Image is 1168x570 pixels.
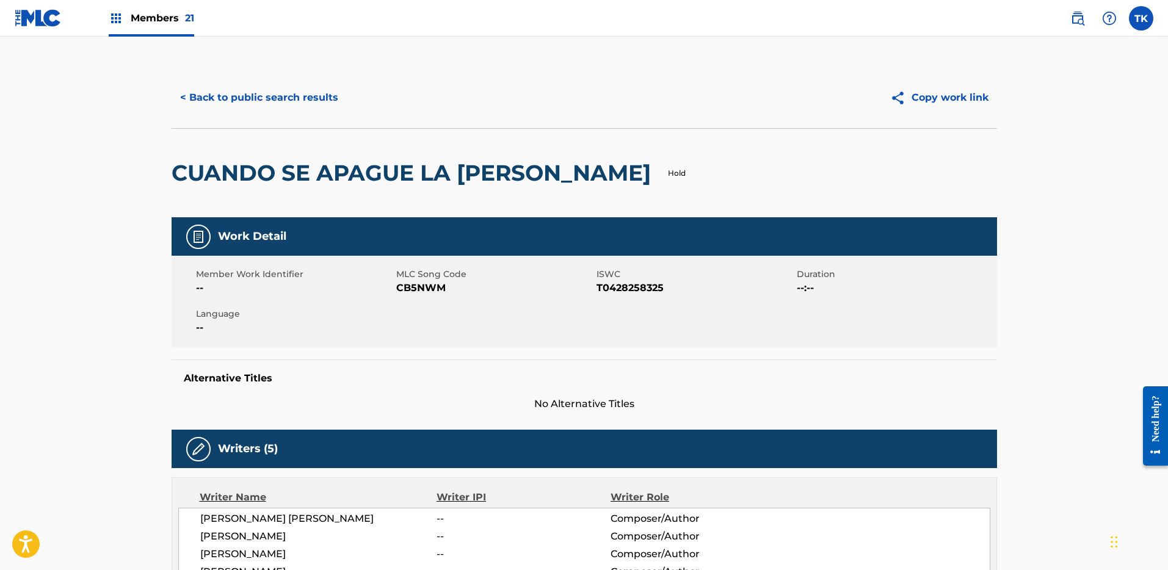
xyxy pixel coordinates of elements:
[131,11,194,25] span: Members
[1107,511,1168,570] iframe: Chat Widget
[196,281,393,295] span: --
[668,168,686,179] p: Hold
[196,268,393,281] span: Member Work Identifier
[611,529,769,544] span: Composer/Author
[890,90,912,106] img: Copy work link
[1129,6,1153,31] div: User Menu
[1111,524,1118,560] div: Drag
[597,281,794,295] span: T0428258325
[396,268,593,281] span: MLC Song Code
[597,268,794,281] span: ISWC
[797,281,994,295] span: --:--
[172,159,657,187] h2: CUANDO SE APAGUE LA [PERSON_NAME]
[200,511,437,526] span: [PERSON_NAME] [PERSON_NAME]
[1102,11,1117,26] img: help
[437,547,610,561] span: --
[396,281,593,295] span: CB5NWM
[1097,6,1122,31] div: Help
[191,229,206,244] img: Work Detail
[882,82,997,113] button: Copy work link
[200,529,437,544] span: [PERSON_NAME]
[437,511,610,526] span: --
[200,490,437,505] div: Writer Name
[172,397,997,411] span: No Alternative Titles
[15,9,62,27] img: MLC Logo
[109,11,123,26] img: Top Rightsholders
[191,442,206,456] img: Writers
[611,547,769,561] span: Composer/Author
[611,511,769,526] span: Composer/Author
[218,229,286,244] h5: Work Detail
[200,547,437,561] span: [PERSON_NAME]
[797,268,994,281] span: Duration
[184,372,985,384] h5: Alternative Titles
[196,320,393,335] span: --
[196,308,393,320] span: Language
[172,82,347,113] button: < Back to public search results
[218,442,278,456] h5: Writers (5)
[185,12,194,24] span: 21
[1070,11,1085,26] img: search
[1134,377,1168,475] iframe: Resource Center
[611,490,769,505] div: Writer Role
[437,529,610,544] span: --
[437,490,611,505] div: Writer IPI
[1065,6,1090,31] a: Public Search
